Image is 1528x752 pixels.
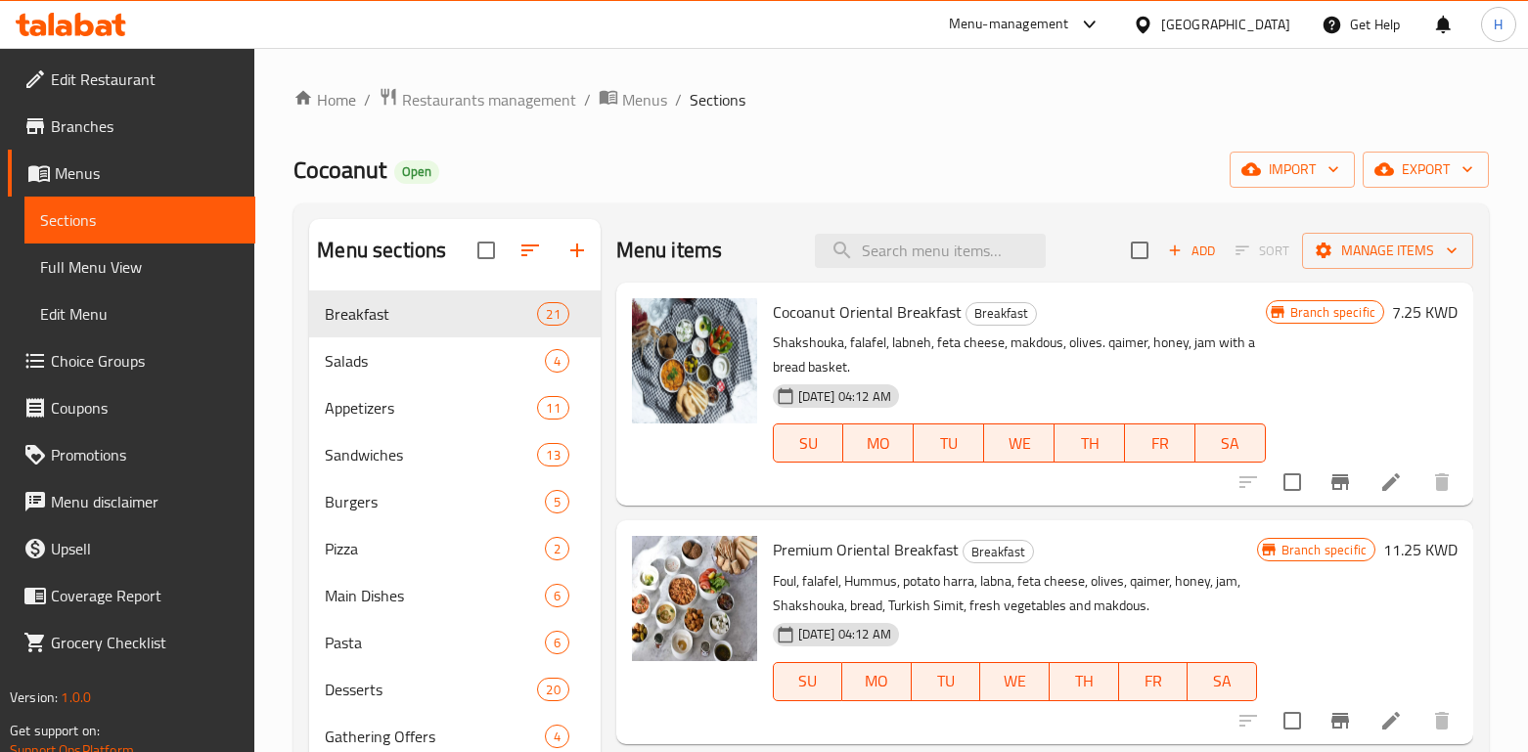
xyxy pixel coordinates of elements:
[8,572,255,619] a: Coverage Report
[8,619,255,666] a: Grocery Checklist
[325,302,537,326] span: Breakfast
[599,87,667,112] a: Menus
[773,297,962,327] span: Cocoanut Oriental Breakfast
[8,431,255,478] a: Promotions
[40,255,240,279] span: Full Menu View
[1272,462,1313,503] span: Select to update
[966,302,1036,325] span: Breakfast
[1125,423,1195,463] button: FR
[1050,662,1119,701] button: TH
[988,667,1042,695] span: WE
[8,150,255,197] a: Menus
[293,87,1489,112] nav: breadcrumb
[773,569,1257,618] p: Foul, falafel, Hummus, potato harra, labna, feta cheese, olives, qaimer, honey, jam, Shakshouka, ...
[1274,541,1374,559] span: Branch specific
[1119,662,1189,701] button: FR
[545,631,569,654] div: items
[537,443,568,466] div: items
[309,478,600,525] div: Burgers5
[8,478,255,525] a: Menu disclaimer
[1062,429,1117,458] span: TH
[790,387,899,406] span: [DATE] 04:12 AM
[538,681,567,699] span: 20
[690,88,745,111] span: Sections
[309,619,600,666] div: Pasta6
[538,305,567,324] span: 21
[309,384,600,431] div: Appetizers11
[1392,298,1458,326] h6: 7.25 KWD
[309,666,600,713] div: Desserts20
[309,525,600,572] div: Pizza2
[537,302,568,326] div: items
[545,490,569,513] div: items
[325,631,544,654] div: Pasta
[40,208,240,232] span: Sections
[980,662,1050,701] button: WE
[920,667,973,695] span: TU
[546,587,568,605] span: 6
[851,429,906,458] span: MO
[1195,423,1266,463] button: SA
[675,88,682,111] li: /
[325,443,537,466] span: Sandwiches
[309,572,600,619] div: Main Dishes6
[51,114,240,138] span: Branches
[10,718,100,743] span: Get support on:
[325,584,544,607] span: Main Dishes
[546,493,568,511] span: 5
[1494,14,1503,35] span: H
[325,678,537,701] div: Desserts
[1245,157,1339,182] span: import
[966,302,1037,326] div: Breakfast
[293,88,356,111] a: Home
[546,540,568,558] span: 2
[843,423,914,463] button: MO
[546,634,568,652] span: 6
[963,540,1034,563] div: Breakfast
[949,13,1069,36] div: Menu-management
[8,103,255,150] a: Branches
[554,227,601,274] button: Add section
[1379,470,1403,494] a: Edit menu item
[55,161,240,185] span: Menus
[1223,236,1302,266] span: Select section first
[51,631,240,654] span: Grocery Checklist
[8,525,255,572] a: Upsell
[773,331,1266,379] p: Shakshouka, falafel, labneh, feta cheese, makdous, olives. qaimer, honey, jam with a bread basket.
[632,536,757,661] img: Premium Oriental Breakfast
[8,384,255,431] a: Coupons
[325,537,544,560] div: Pizza
[1160,236,1223,266] span: Add item
[773,423,844,463] button: SU
[1272,700,1313,741] span: Select to update
[51,396,240,420] span: Coupons
[8,337,255,384] a: Choice Groups
[1127,667,1181,695] span: FR
[51,584,240,607] span: Coverage Report
[921,429,976,458] span: TU
[538,446,567,464] span: 13
[325,396,537,420] span: Appetizers
[616,236,723,265] h2: Menu items
[325,349,544,373] span: Salads
[545,584,569,607] div: items
[1363,152,1489,188] button: export
[537,396,568,420] div: items
[309,290,600,337] div: Breakfast21
[51,67,240,91] span: Edit Restaurant
[992,429,1047,458] span: WE
[10,685,58,710] span: Version:
[394,160,439,184] div: Open
[790,625,899,643] span: [DATE] 04:12 AM
[51,537,240,560] span: Upsell
[24,243,255,290] a: Full Menu View
[1317,459,1364,506] button: Branch-specific-item
[546,352,568,371] span: 4
[842,662,912,701] button: MO
[1055,423,1125,463] button: TH
[1383,536,1458,563] h6: 11.25 KWD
